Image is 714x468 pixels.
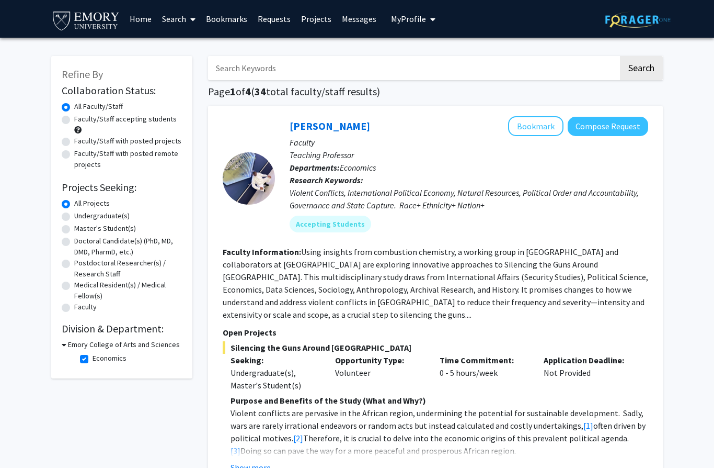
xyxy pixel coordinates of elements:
[231,407,648,457] p: Violent conflicts are pervasive in the African region, undermining the potential for sustainable ...
[74,258,182,280] label: Postdoctoral Researcher(s) / Research Staff
[74,136,181,147] label: Faculty/Staff with posted projects
[74,302,97,313] label: Faculty
[223,247,648,320] fg-read-more: Using insights from combustion chemistry, a working group in [GEOGRAPHIC_DATA] and collaborators ...
[340,162,376,173] span: Economics
[290,175,363,185] b: Research Keywords:
[74,198,110,209] label: All Projects
[536,354,640,392] div: Not Provided
[74,236,182,258] label: Doctoral Candidate(s) (PhD, MD, DMD, PharmD, etc.)
[231,445,240,456] a: [3]
[62,181,182,194] h2: Projects Seeking:
[245,85,251,98] span: 4
[223,247,301,257] b: Faculty Information:
[124,1,157,37] a: Home
[252,1,296,37] a: Requests
[74,223,136,234] label: Master's Student(s)
[230,85,236,98] span: 1
[583,420,593,431] a: [1]
[51,8,121,32] img: Emory University Logo
[223,326,648,339] p: Open Projects
[201,1,252,37] a: Bookmarks
[440,354,528,366] p: Time Commitment:
[231,366,319,392] div: Undergraduate(s), Master's Student(s)
[293,433,303,443] a: [2]
[337,1,382,37] a: Messages
[508,116,563,136] button: Add Melvin Ayogu to Bookmarks
[74,210,130,221] label: Undergraduate(s)
[208,56,618,80] input: Search Keywords
[223,341,648,354] span: Silencing the Guns Around [GEOGRAPHIC_DATA]
[290,149,648,161] p: Teaching Professor
[290,136,648,149] p: Faculty
[231,395,426,406] strong: Purpose and Benefits of the Study (What and Why?)
[62,84,182,97] h2: Collaboration Status:
[93,353,126,364] label: Economics
[231,354,319,366] p: Seeking:
[290,119,370,132] a: [PERSON_NAME]
[335,354,424,366] p: Opportunity Type:
[327,354,432,392] div: Volunteer
[568,117,648,136] button: Compose Request to Melvin Ayogu
[255,85,266,98] span: 34
[74,114,177,125] label: Faculty/Staff accepting students
[432,354,536,392] div: 0 - 5 hours/week
[296,1,337,37] a: Projects
[68,339,180,350] h3: Emory College of Arts and Sciences
[290,216,371,232] mat-chip: Accepting Students
[544,354,632,366] p: Application Deadline:
[62,322,182,335] h2: Division & Department:
[290,162,340,173] b: Departments:
[157,1,201,37] a: Search
[62,68,103,81] span: Refine By
[74,148,182,170] label: Faculty/Staff with posted remote projects
[620,56,663,80] button: Search
[74,280,182,302] label: Medical Resident(s) / Medical Fellow(s)
[605,12,671,28] img: ForagerOne Logo
[290,186,648,211] div: Violent Conflicts, International Political Economy, Natural Resources, Political Order and Accoun...
[391,14,426,24] span: My Profile
[74,101,123,112] label: All Faculty/Staff
[8,421,44,460] iframe: Chat
[208,85,663,98] h1: Page of ( total faculty/staff results)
